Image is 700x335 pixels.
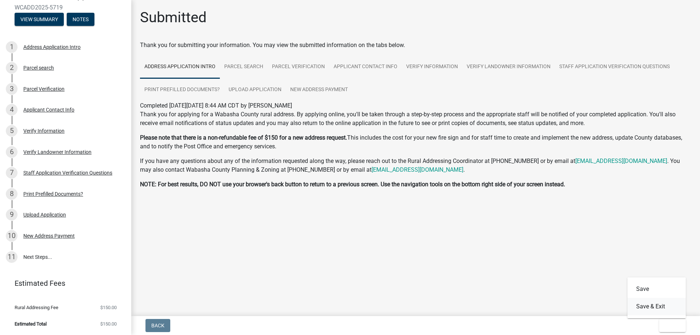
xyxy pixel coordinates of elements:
[6,230,17,242] div: 10
[67,17,94,23] wm-modal-confirm: Notes
[6,251,17,263] div: 11
[23,86,65,91] div: Parcel Verification
[15,17,64,23] wm-modal-confirm: Summary
[659,319,686,332] button: Exit
[15,13,64,26] button: View Summary
[575,157,667,164] a: [EMAIL_ADDRESS][DOMAIN_NAME]
[462,55,555,79] a: Verify Landowner Information
[372,166,463,173] a: [EMAIL_ADDRESS][DOMAIN_NAME]
[15,322,47,326] span: Estimated Total
[627,298,686,315] button: Save & Exit
[145,319,170,332] button: Back
[140,110,691,128] p: Thank you for applying for a Wabasha County rural address. By applying online, you'll be taken th...
[140,134,347,141] strong: Please note that there is a non-refundable fee of $150 for a new address request.
[627,280,686,298] button: Save
[329,55,402,79] a: Applicant Contact Info
[665,323,676,328] span: Exit
[23,65,54,70] div: Parcel search
[140,55,220,79] a: Address Application Intro
[220,55,268,79] a: Parcel search
[140,181,565,188] strong: NOTE: For best results, DO NOT use your browser's back button to return to a previous screen. Use...
[6,167,17,179] div: 7
[286,78,352,102] a: New Address Payment
[627,277,686,318] div: Exit
[140,9,207,26] h1: Submitted
[23,212,66,217] div: Upload Application
[140,133,691,151] p: This includes the cost for your new fire sign and for staff time to create and implement the new ...
[23,44,81,50] div: Address Application Intro
[6,125,17,137] div: 5
[6,188,17,200] div: 8
[100,322,117,326] span: $150.00
[402,55,462,79] a: Verify Information
[140,102,292,109] span: Completed [DATE][DATE] 8:44 AM CDT by [PERSON_NAME]
[67,13,94,26] button: Notes
[224,78,286,102] a: Upload Application
[15,305,58,310] span: Rural Addressing Fee
[6,83,17,95] div: 3
[6,62,17,74] div: 2
[140,41,691,50] div: Thank you for submitting your information. You may view the submitted information on the tabs below.
[140,157,691,174] p: If you have any questions about any of the information requested along the way, please reach out ...
[555,55,674,79] a: Staff Application Verification Questions
[140,78,224,102] a: Print Prefilled Documents?
[6,104,17,116] div: 4
[268,55,329,79] a: Parcel Verification
[23,107,74,112] div: Applicant Contact Info
[151,323,164,328] span: Back
[6,209,17,221] div: 9
[15,4,117,11] span: WCADD2025-5719
[6,41,17,53] div: 1
[6,276,120,291] a: Estimated Fees
[6,146,17,158] div: 6
[23,128,65,133] div: Verify Information
[23,149,92,155] div: Verify Landowner Information
[23,191,83,196] div: Print Prefilled Documents?
[23,233,75,238] div: New Address Payment
[100,305,117,310] span: $150.00
[23,170,112,175] div: Staff Application Verification Questions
